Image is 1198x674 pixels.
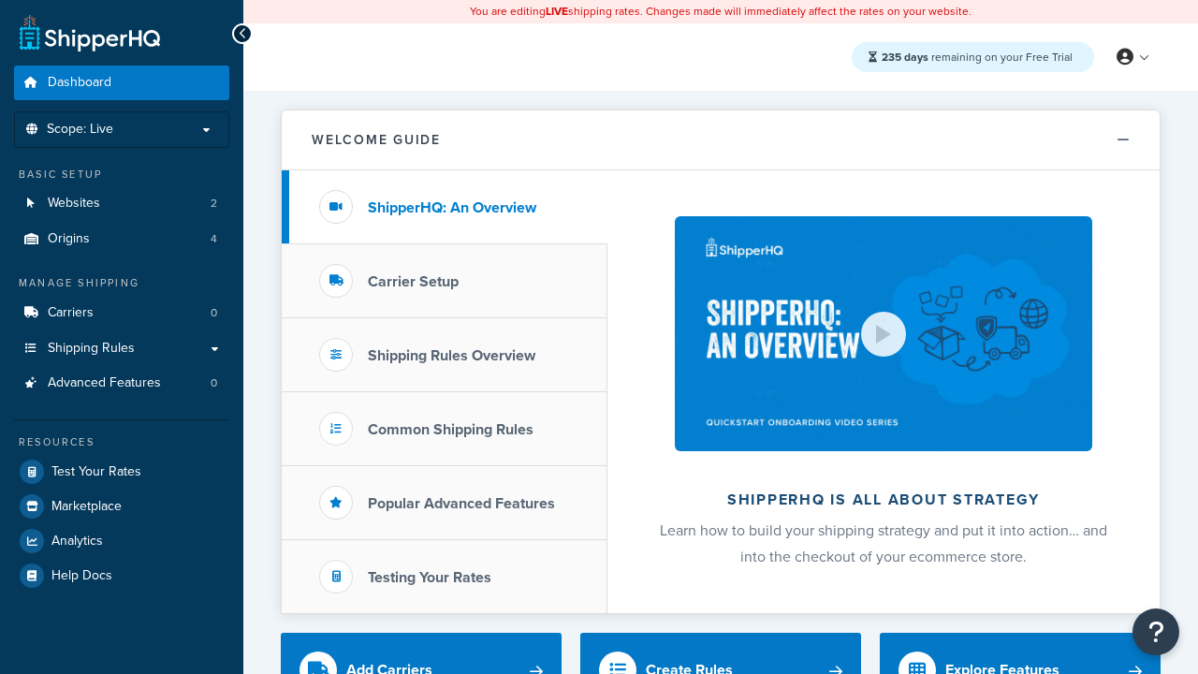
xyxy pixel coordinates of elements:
[14,366,229,401] a: Advanced Features0
[48,341,135,357] span: Shipping Rules
[47,122,113,138] span: Scope: Live
[14,296,229,330] li: Carriers
[368,347,535,364] h3: Shipping Rules Overview
[368,569,491,586] h3: Testing Your Rates
[14,186,229,221] li: Websites
[211,305,217,321] span: 0
[14,186,229,221] a: Websites2
[14,167,229,183] div: Basic Setup
[14,366,229,401] li: Advanced Features
[368,421,533,438] h3: Common Shipping Rules
[14,222,229,256] a: Origins4
[14,331,229,366] a: Shipping Rules
[211,231,217,247] span: 4
[14,490,229,523] a: Marketplace
[660,520,1107,567] span: Learn how to build your shipping strategy and put it into action… and into the checkout of your e...
[51,464,141,480] span: Test Your Rates
[546,3,568,20] b: LIVE
[14,66,229,100] a: Dashboard
[368,199,536,216] h3: ShipperHQ: An Overview
[48,375,161,391] span: Advanced Features
[48,305,94,321] span: Carriers
[1132,608,1179,655] button: Open Resource Center
[48,75,111,91] span: Dashboard
[14,434,229,450] div: Resources
[14,455,229,489] a: Test Your Rates
[657,491,1110,508] h2: ShipperHQ is all about strategy
[211,375,217,391] span: 0
[14,524,229,558] a: Analytics
[14,296,229,330] a: Carriers0
[882,49,1073,66] span: remaining on your Free Trial
[675,216,1092,451] img: ShipperHQ is all about strategy
[368,273,459,290] h3: Carrier Setup
[882,49,928,66] strong: 235 days
[14,222,229,256] li: Origins
[368,495,555,512] h3: Popular Advanced Features
[14,275,229,291] div: Manage Shipping
[51,568,112,584] span: Help Docs
[51,534,103,549] span: Analytics
[282,110,1160,170] button: Welcome Guide
[211,196,217,212] span: 2
[48,231,90,247] span: Origins
[312,133,441,147] h2: Welcome Guide
[14,559,229,593] a: Help Docs
[48,196,100,212] span: Websites
[51,499,122,515] span: Marketplace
